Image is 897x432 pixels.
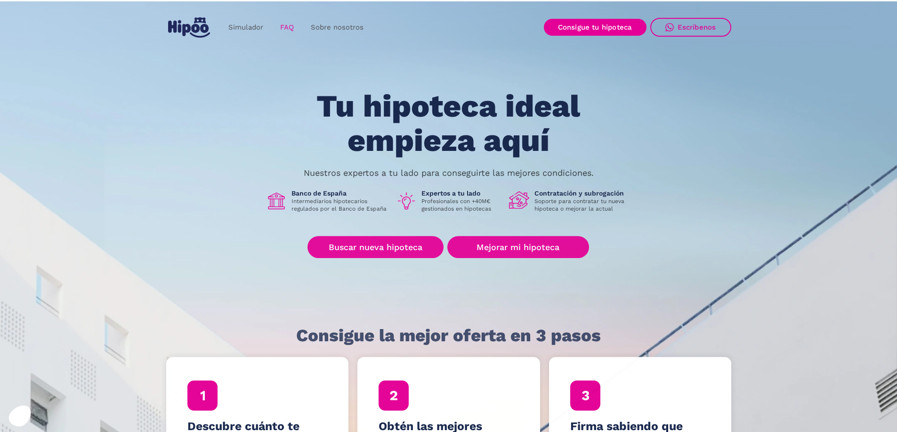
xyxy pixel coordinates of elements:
[421,189,501,198] h1: Expertos a tu lado
[650,18,731,37] a: Escríbenos
[534,198,631,213] p: Soporte para contratar tu nueva hipoteca o mejorar la actual
[166,14,212,41] a: home
[302,18,372,37] a: Sobre nosotros
[304,169,594,177] p: Nuestros expertos a tu lado para conseguirte las mejores condiciones.
[296,326,601,345] h1: Consigue la mejor oferta en 3 pasos
[270,90,627,158] h1: Tu hipoteca ideal empieza aquí
[291,198,388,213] p: Intermediarios hipotecarios regulados por el Banco de España
[272,18,302,37] a: FAQ
[544,19,646,36] a: Consigue tu hipoteca
[220,18,272,37] a: Simulador
[421,198,501,213] p: Profesionales con +40M€ gestionados en hipotecas
[307,236,444,259] a: Buscar nueva hipoteca
[291,189,388,198] h1: Banco de España
[534,189,631,198] h1: Contratación y subrogación
[678,23,716,31] div: Escríbenos
[447,236,589,259] a: Mejorar mi hipoteca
